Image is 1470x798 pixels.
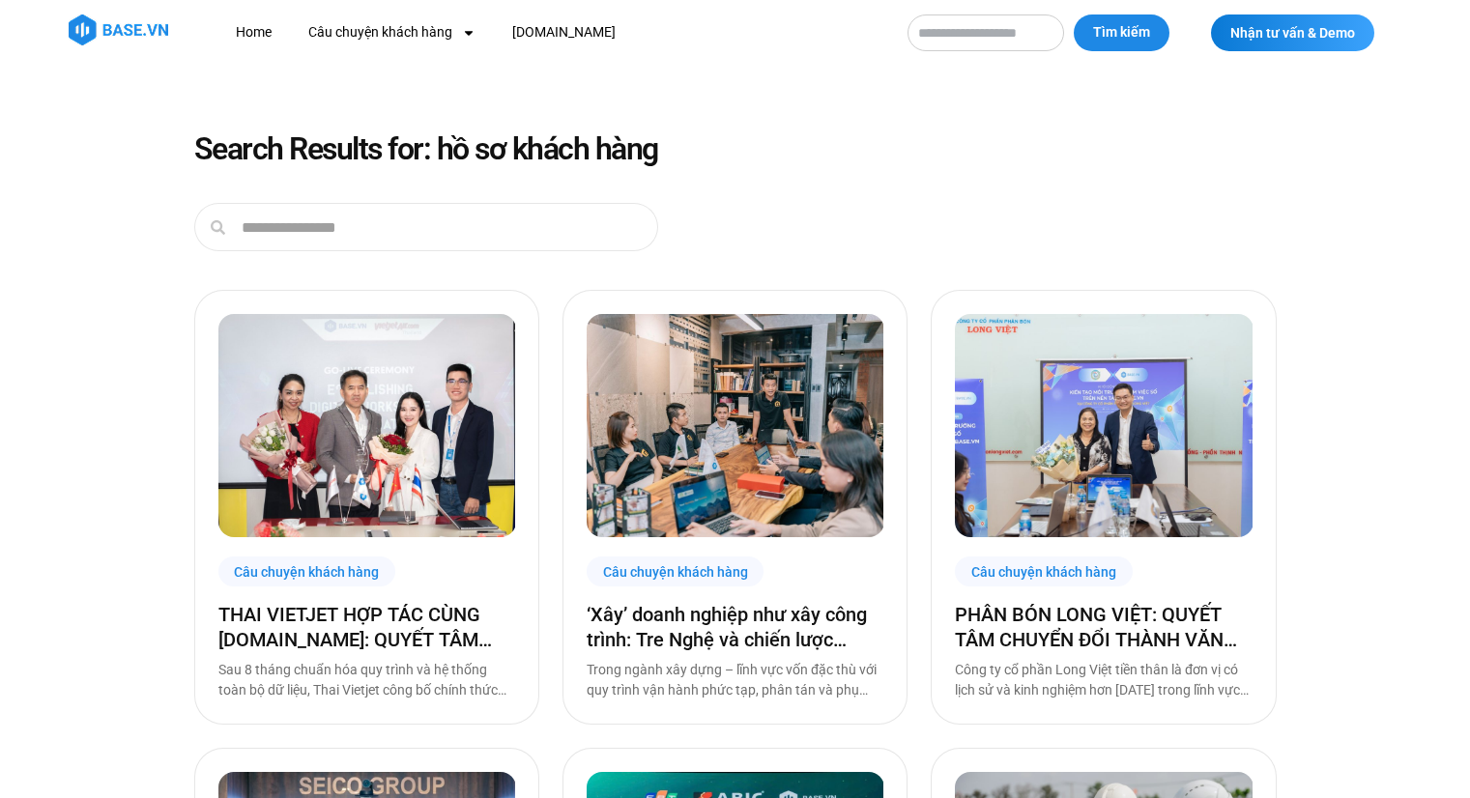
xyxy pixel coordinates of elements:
[955,556,1133,586] div: Câu chuyện khách hàng
[587,660,883,700] p: Trong ngành xây dựng – lĩnh vực vốn đặc thù với quy trình vận hành phức tạp, phân tán và phụ thuộ...
[221,14,286,50] a: Home
[1230,26,1355,40] span: Nhận tư vấn & Demo
[498,14,630,50] a: [DOMAIN_NAME]
[218,556,396,586] div: Câu chuyện khách hàng
[294,14,490,50] a: Câu chuyện khách hàng
[218,660,515,700] p: Sau 8 tháng chuẩn hóa quy trình và hệ thống toàn bộ dữ liệu, Thai Vietjet công bố chính thức vận ...
[218,602,515,652] a: THAI VIETJET HỢP TÁC CÙNG [DOMAIN_NAME]: QUYẾT TÂM “CẤT CÁNH” CHUYỂN ĐỔI SỐ
[194,133,1277,164] h1: Search Results for: hồ sơ khách hàng
[587,556,764,586] div: Câu chuyện khách hàng
[1211,14,1374,51] a: Nhận tư vấn & Demo
[1074,14,1169,51] button: Tìm kiếm
[587,602,883,652] a: ‘Xây’ doanh nghiệp như xây công trình: Tre Nghệ và chiến lược chuyển đổi từ gốc
[221,14,888,50] nav: Menu
[955,602,1252,652] a: PHÂN BÓN LONG VIỆT: QUYẾT TÂM CHUYỂN ĐỔI THÀNH VĂN PHÒNG SỐ, GIẢM CÁC THỦ TỤC GIẤY TỜ
[955,660,1252,700] p: Công ty cổ phần Long Việt tiền thân là đơn vị có lịch sử và kinh nghiệm hơn [DATE] trong lĩnh vực...
[1093,23,1150,43] span: Tìm kiếm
